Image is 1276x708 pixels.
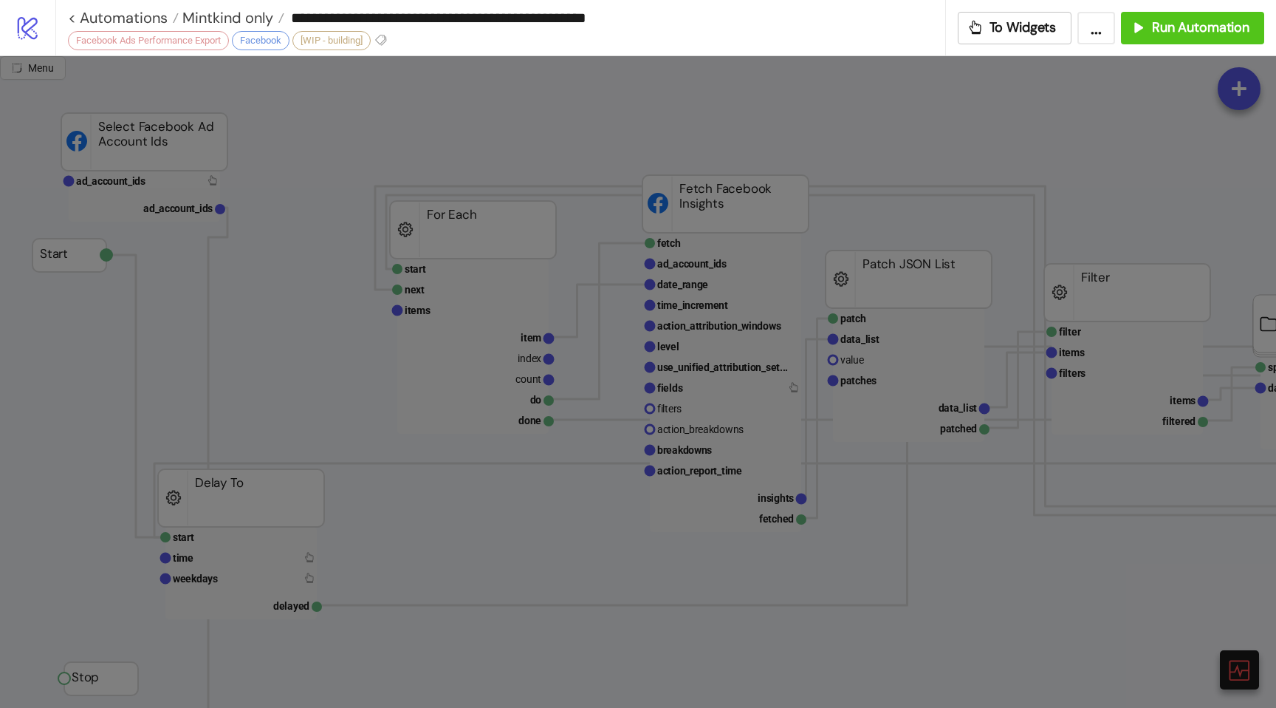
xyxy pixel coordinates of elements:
[179,8,273,27] span: Mintkind only
[989,19,1057,36] span: To Widgets
[1152,19,1249,36] span: Run Automation
[1077,12,1115,44] button: ...
[179,10,284,25] a: Mintkind only
[68,10,179,25] a: < Automations
[958,12,1072,44] button: To Widgets
[1121,12,1264,44] button: Run Automation
[292,31,371,50] div: [WIP - building]
[68,31,229,50] div: Facebook Ads Performance Export
[232,31,289,50] div: Facebook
